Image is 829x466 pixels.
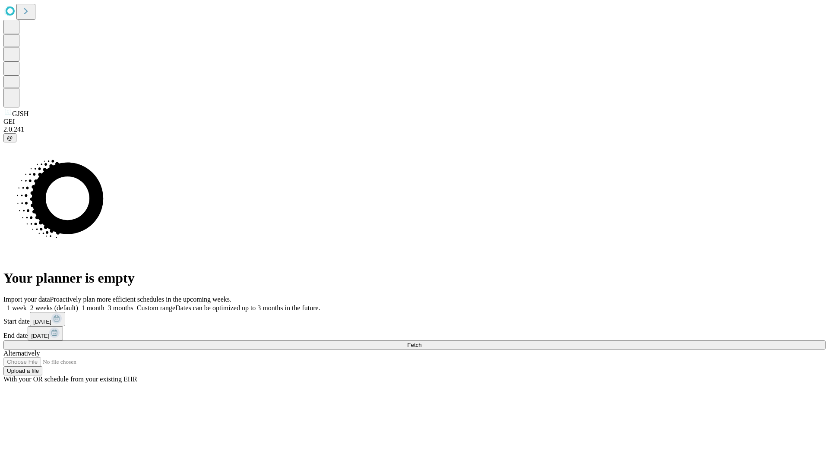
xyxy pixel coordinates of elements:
span: 1 month [82,304,104,312]
div: 2.0.241 [3,126,826,133]
span: Proactively plan more efficient schedules in the upcoming weeks. [50,296,231,303]
span: GJSH [12,110,28,117]
div: GEI [3,118,826,126]
span: Fetch [407,342,421,348]
span: 1 week [7,304,27,312]
span: Dates can be optimized up to 3 months in the future. [175,304,320,312]
div: Start date [3,312,826,326]
div: End date [3,326,826,340]
button: Fetch [3,340,826,349]
button: Upload a file [3,366,42,375]
span: Import your data [3,296,50,303]
span: [DATE] [31,333,49,339]
button: [DATE] [28,326,63,340]
span: Custom range [137,304,175,312]
button: @ [3,133,16,142]
button: [DATE] [30,312,65,326]
span: @ [7,135,13,141]
span: 3 months [108,304,133,312]
h1: Your planner is empty [3,270,826,286]
span: Alternatively [3,349,40,357]
span: With your OR schedule from your existing EHR [3,375,137,383]
span: [DATE] [33,318,51,325]
span: 2 weeks (default) [30,304,78,312]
